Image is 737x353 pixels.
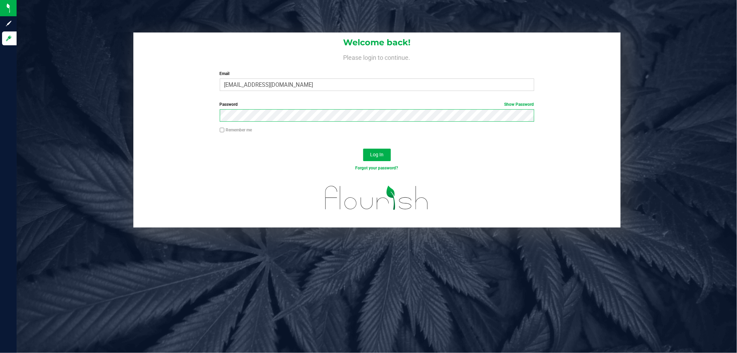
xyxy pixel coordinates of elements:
img: flourish_logo.svg [316,178,438,217]
a: Forgot your password? [356,166,398,170]
label: Email [220,71,534,77]
h1: Welcome back! [133,38,621,47]
span: Log In [370,152,384,157]
label: Remember me [220,127,252,133]
a: Show Password [504,102,534,107]
inline-svg: Sign up [5,20,12,27]
span: Password [220,102,238,107]
inline-svg: Log in [5,35,12,42]
input: Remember me [220,128,225,132]
button: Log In [363,149,391,161]
h4: Please login to continue. [133,53,621,61]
